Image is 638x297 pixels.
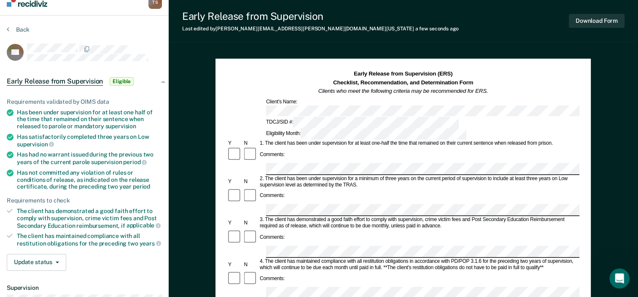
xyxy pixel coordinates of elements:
[7,254,66,271] button: Update status
[17,169,162,190] div: Has not committed any violation of rules or conditions of release, as indicated on the release ce...
[7,77,103,86] span: Early Release from Supervision
[258,193,286,199] div: Comments:
[182,26,459,32] div: Last edited by [PERSON_NAME][EMAIL_ADDRESS][PERSON_NAME][DOMAIN_NAME][US_STATE]
[7,98,162,105] div: Requirements validated by OIMS data
[17,133,162,148] div: Has satisfactorily completed three years on Low
[258,151,286,158] div: Comments:
[227,178,242,185] div: Y
[258,276,286,282] div: Comments:
[243,262,258,268] div: N
[333,79,473,86] strong: Checklist, Recommendation, and Determination Form
[609,268,630,289] iframe: Intercom live chat
[7,284,162,292] dt: Supervision
[140,240,161,247] span: years
[569,14,625,28] button: Download Form
[227,140,242,147] div: Y
[123,159,147,165] span: period
[17,208,162,229] div: The client has demonstrated a good faith effort to comply with supervision, crime victim fees and...
[243,140,258,147] div: N
[243,178,258,185] div: N
[105,123,136,130] span: supervision
[243,220,258,226] div: N
[318,88,488,94] em: Clients who meet the following criteria may be recommended for ERS.
[7,197,162,204] div: Requirements to check
[258,217,579,229] div: 3. The client has demonstrated a good faith effort to comply with supervision, crime victim fees ...
[7,26,30,33] button: Back
[258,234,286,240] div: Comments:
[258,140,579,147] div: 1. The client has been under supervision for at least one-half the time that remained on their cu...
[258,258,579,271] div: 4. The client has maintained compliance with all restitution obligations in accordance with PD/PO...
[227,220,242,226] div: Y
[133,183,150,190] span: period
[415,26,459,32] span: a few seconds ago
[17,232,162,247] div: The client has maintained compliance with all restitution obligations for the preceding two
[17,151,162,165] div: Has had no warrant issued during the previous two years of the current parole supervision
[182,10,459,22] div: Early Release from Supervision
[127,222,161,229] span: applicable
[110,77,134,86] span: Eligible
[258,175,579,188] div: 2. The client has been under supervision for a minimum of three years on the current period of su...
[17,109,162,130] div: Has been under supervision for at least one half of the time that remained on their sentence when...
[17,141,54,148] span: supervision
[354,71,452,77] strong: Early Release from Supervision (ERS)
[227,262,242,268] div: Y
[265,128,468,140] div: Eligibility Month:
[265,117,460,129] div: TDCJ/SID #:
